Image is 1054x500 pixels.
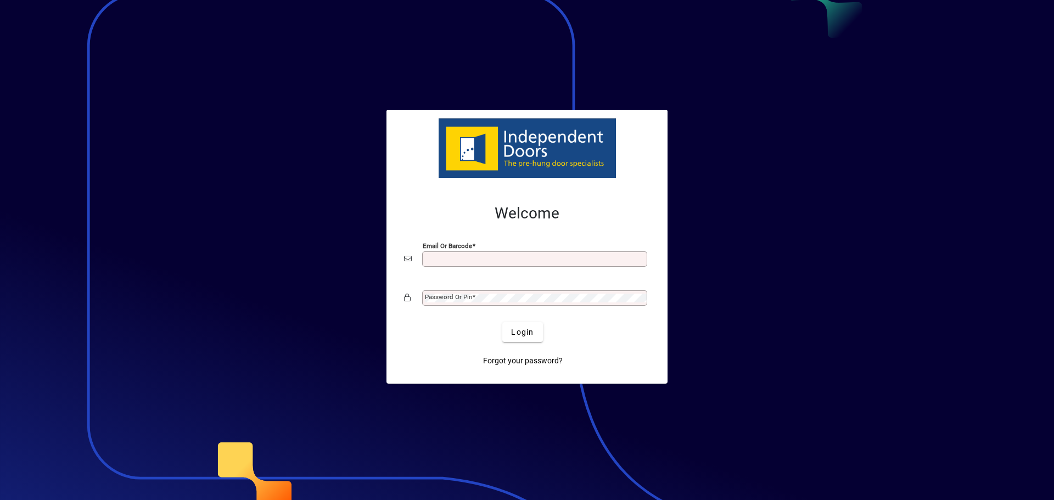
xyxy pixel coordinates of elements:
span: Forgot your password? [483,355,563,367]
mat-label: Email or Barcode [423,242,472,250]
a: Forgot your password? [479,351,567,370]
button: Login [502,322,542,342]
mat-label: Password or Pin [425,293,472,301]
h2: Welcome [404,204,650,223]
span: Login [511,327,534,338]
